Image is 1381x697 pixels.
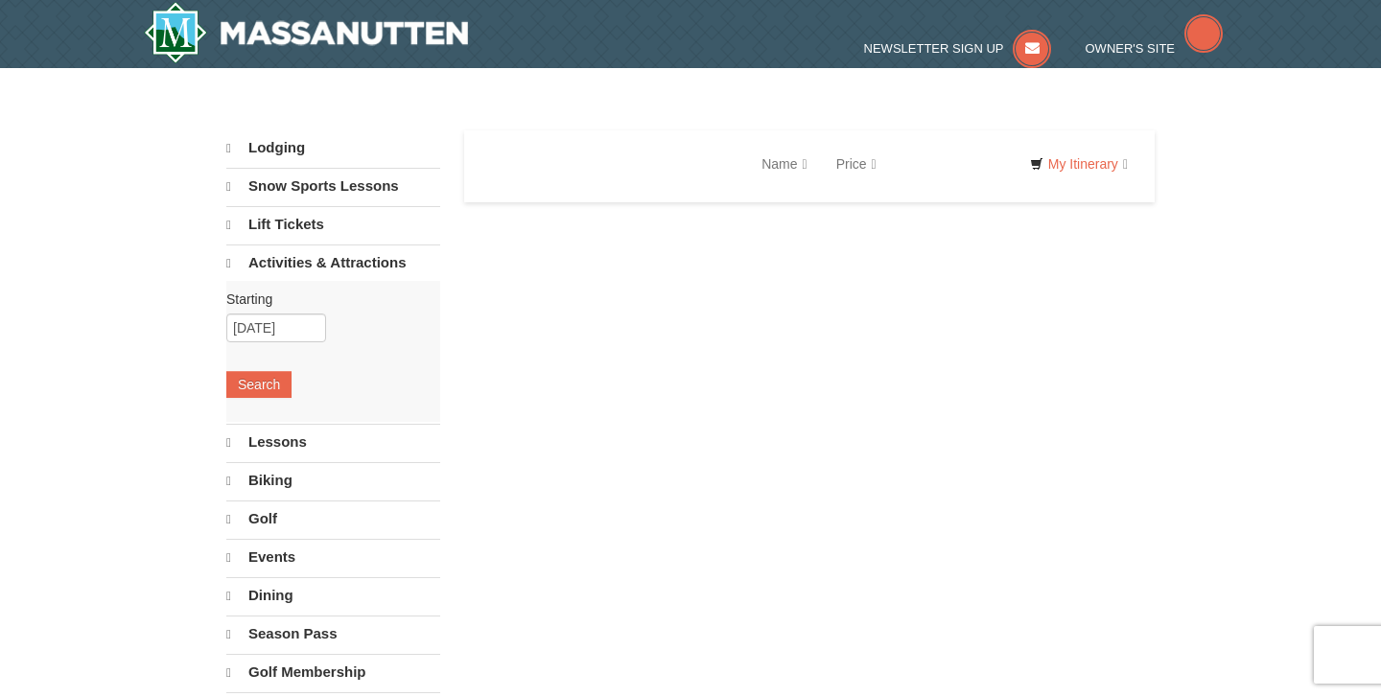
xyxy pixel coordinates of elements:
a: Owner's Site [1086,41,1224,56]
a: Lift Tickets [226,206,440,243]
a: Golf [226,500,440,537]
a: Biking [226,462,440,499]
a: Events [226,539,440,575]
a: Golf Membership [226,654,440,690]
a: Price [822,145,891,183]
a: Massanutten Resort [144,2,468,63]
a: Dining [226,577,440,614]
a: My Itinerary [1018,150,1140,178]
a: Season Pass [226,616,440,652]
span: Newsletter Sign Up [864,41,1004,56]
img: Massanutten Resort Logo [144,2,468,63]
a: Newsletter Sign Up [864,41,1052,56]
a: Snow Sports Lessons [226,168,440,204]
span: Owner's Site [1086,41,1176,56]
label: Starting [226,290,426,309]
button: Search [226,371,292,398]
a: Lessons [226,424,440,460]
a: Name [747,145,821,183]
a: Lodging [226,130,440,166]
a: Activities & Attractions [226,244,440,281]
